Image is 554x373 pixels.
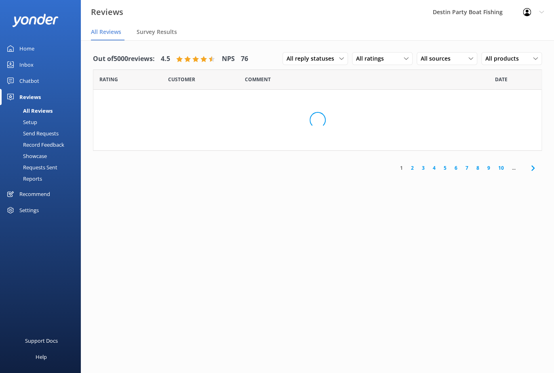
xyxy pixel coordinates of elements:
h4: Out of 5000 reviews: [93,54,155,64]
div: Showcase [5,150,47,162]
div: Home [19,40,34,57]
a: All Reviews [5,105,81,116]
h4: NPS [222,54,235,64]
h3: Reviews [91,6,123,19]
span: Question [245,76,271,83]
a: Reports [5,173,81,184]
div: Setup [5,116,37,128]
a: 9 [483,164,494,172]
h4: 76 [241,54,248,64]
span: Date [495,76,508,83]
span: All reply statuses [286,54,339,63]
a: 3 [418,164,429,172]
a: 7 [461,164,472,172]
a: Setup [5,116,81,128]
div: Send Requests [5,128,59,139]
span: ... [508,164,520,172]
div: Reports [5,173,42,184]
a: 5 [440,164,451,172]
a: Requests Sent [5,162,81,173]
span: Date [168,76,195,83]
div: Record Feedback [5,139,64,150]
a: 1 [396,164,407,172]
div: Inbox [19,57,34,73]
a: 4 [429,164,440,172]
span: All products [485,54,524,63]
div: Help [36,349,47,365]
a: Showcase [5,150,81,162]
span: All sources [421,54,455,63]
a: 10 [494,164,508,172]
h4: 4.5 [161,54,170,64]
div: Support Docs [25,333,58,349]
div: Recommend [19,186,50,202]
a: 6 [451,164,461,172]
div: Chatbot [19,73,39,89]
span: Date [99,76,118,83]
a: 2 [407,164,418,172]
div: Requests Sent [5,162,57,173]
div: Settings [19,202,39,218]
span: Survey Results [137,28,177,36]
span: All ratings [356,54,389,63]
span: All Reviews [91,28,121,36]
a: 8 [472,164,483,172]
img: yonder-white-logo.png [12,14,59,27]
a: Send Requests [5,128,81,139]
a: Record Feedback [5,139,81,150]
div: Reviews [19,89,41,105]
div: All Reviews [5,105,53,116]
